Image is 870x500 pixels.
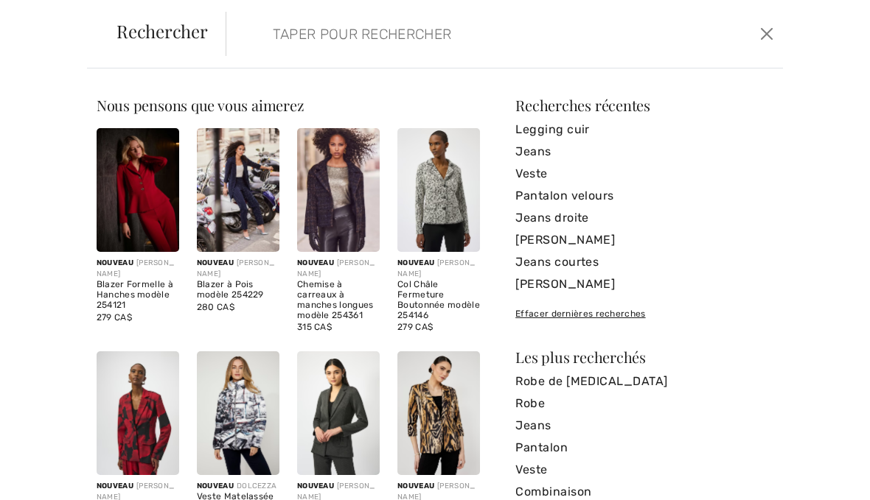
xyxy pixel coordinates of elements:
[262,12,633,56] input: TAPER POUR RECHERCHER
[197,351,279,475] img: Veste Matelassée Sportive à Fermeture modèle 75837. As sample
[197,302,234,312] span: 280 CA$
[515,98,773,113] div: Recherches récentes
[297,258,380,280] div: [PERSON_NAME]
[397,128,480,252] img: Col Châle Fermeture Boutonnée modèle 254146. Off White/Black
[515,141,773,163] a: Jeans
[515,273,773,295] a: [PERSON_NAME]
[515,392,773,415] a: Robe
[515,185,773,207] a: Pantalon velours
[515,207,773,229] a: Jeans droite
[397,482,434,490] span: Nouveau
[515,119,773,141] a: Legging cuir
[397,351,480,475] img: Blazer Imprimé Animal Manches 3/4 modèle 253310. Black/Gold
[297,322,332,332] span: 315 CA$
[97,95,304,115] span: Nous pensons que vous aimerez
[756,22,777,46] button: Ferme
[397,322,433,332] span: 279 CA$
[297,351,380,475] img: Blazer Formelle Mi-long modèle 253111. Grey melange
[515,163,773,185] a: Veste
[197,258,234,267] span: Nouveau
[197,482,234,490] span: Nouveau
[97,258,133,267] span: Nouveau
[515,370,773,392] a: Robe de [MEDICAL_DATA]
[197,258,279,280] div: [PERSON_NAME]
[97,280,179,310] div: Blazer Formelle à Hanches modèle 254121
[116,22,208,40] span: Rechercher
[297,258,334,267] span: Nouveau
[97,258,179,280] div: [PERSON_NAME]
[97,312,132,323] span: 279 CA$
[515,251,773,273] a: Jeans courtes
[297,280,380,320] div: Chemise à carreaux à manches longues modèle 254361
[297,482,334,490] span: Nouveau
[515,459,773,481] a: Veste
[515,307,773,320] div: Effacer dernières recherches
[197,128,279,252] img: Blazer à Pois modèle 254229. Navy
[397,258,434,267] span: Nouveau
[97,351,179,475] img: Manches Longues Formelles Abstraites modèle 254092. Black/red
[197,481,279,492] div: DOLCEZZA
[97,482,133,490] span: Nouveau
[197,280,279,300] div: Blazer à Pois modèle 254229
[397,258,480,280] div: [PERSON_NAME]
[515,350,773,365] div: Les plus recherchés
[397,280,480,320] div: Col Châle Fermeture Boutonnée modèle 254146
[97,128,179,252] img: Blazer Formelle à Hanches modèle 254121. Black
[297,128,380,252] img: Chemise à carreaux à manches longues modèle 254361. Navy/copper
[515,229,773,251] a: [PERSON_NAME]
[515,437,773,459] a: Pantalon
[515,415,773,437] a: Jeans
